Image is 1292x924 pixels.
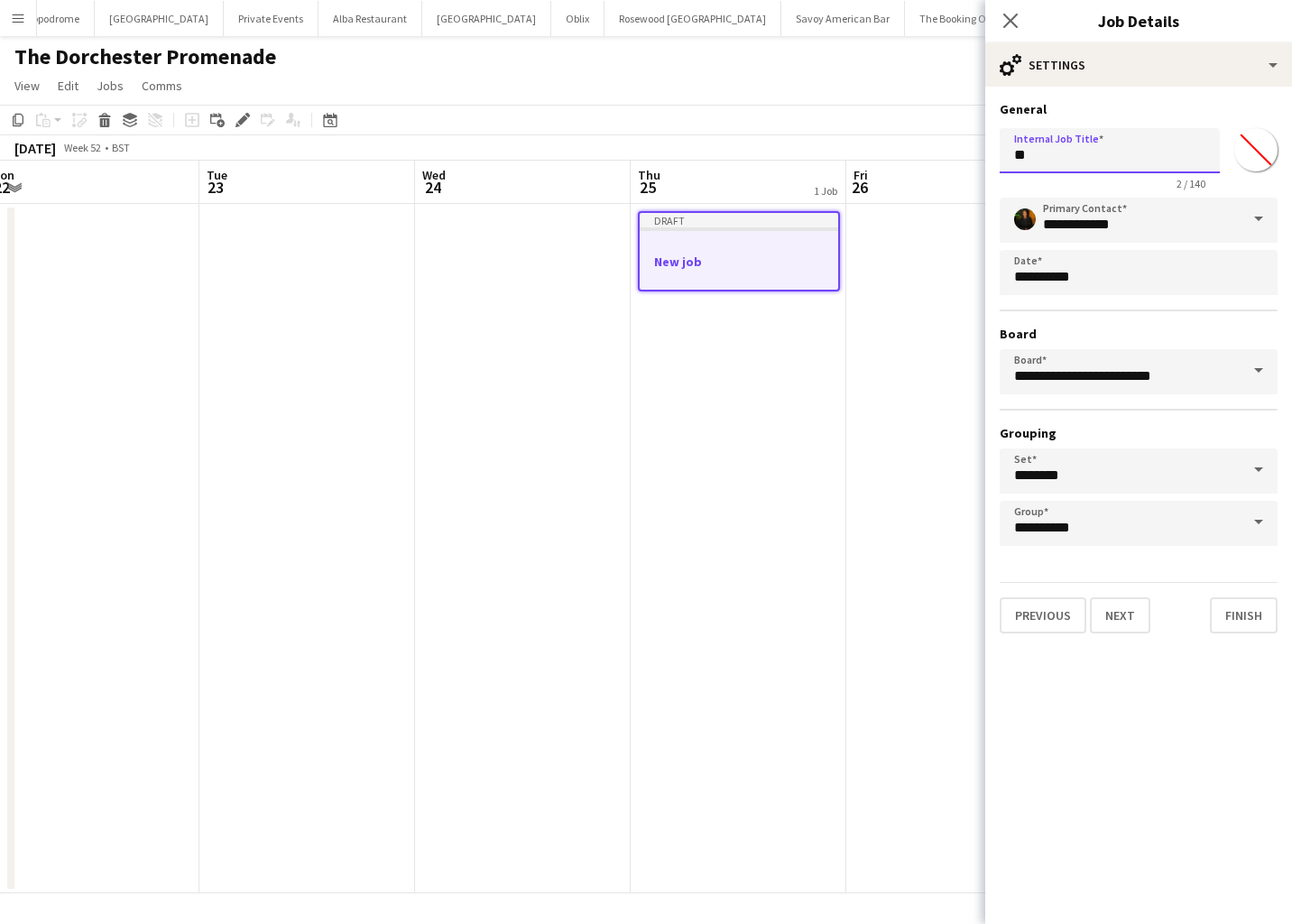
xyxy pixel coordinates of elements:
button: Next [1090,597,1150,633]
a: Edit [51,74,86,97]
span: Edit [58,78,78,94]
button: Previous [1000,597,1086,633]
span: Thu [638,167,660,183]
a: View [7,74,47,97]
button: Rosewood [GEOGRAPHIC_DATA] [604,1,781,36]
button: Alba Restaurant [318,1,422,36]
button: Savoy American Bar [781,1,905,36]
h3: Job Details [985,9,1292,32]
div: 1 Job [814,184,837,198]
app-job-card: DraftNew job [638,211,840,291]
span: Tue [207,167,227,183]
button: [GEOGRAPHIC_DATA] [95,1,224,36]
div: Settings [985,43,1292,87]
button: Oblix [551,1,604,36]
span: 26 [851,177,868,198]
a: Jobs [89,74,131,97]
button: Private Events [224,1,318,36]
h3: New job [640,254,838,270]
span: 24 [420,177,446,198]
span: 25 [635,177,660,198]
div: [DATE] [14,139,56,157]
button: Hippodrome [8,1,95,36]
span: Comms [142,78,182,94]
span: Wed [422,167,446,183]
button: The Booking Office 1869 [905,1,1045,36]
span: 23 [204,177,227,198]
span: 2 / 140 [1162,177,1220,190]
h3: Grouping [1000,425,1278,441]
div: Draft [640,213,838,227]
h3: General [1000,101,1278,117]
button: Finish [1210,597,1278,633]
a: Comms [134,74,189,97]
h3: Board [1000,326,1278,342]
span: Jobs [97,78,124,94]
div: BST [112,141,130,154]
button: [GEOGRAPHIC_DATA] [422,1,551,36]
span: Fri [854,167,868,183]
span: Week 52 [60,141,105,154]
h1: The Dorchester Promenade [14,43,276,70]
span: View [14,78,40,94]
